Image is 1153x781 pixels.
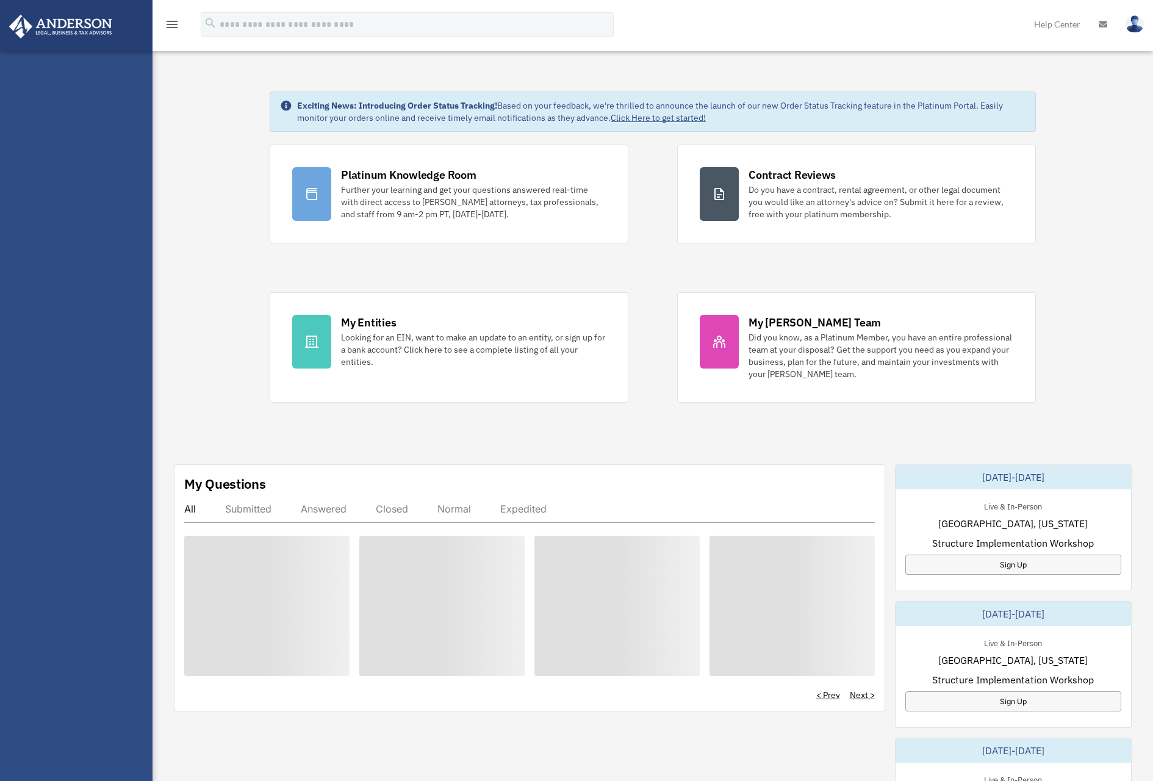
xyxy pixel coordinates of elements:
[341,331,606,368] div: Looking for an EIN, want to make an update to an entity, or sign up for a bank account? Click her...
[204,16,217,30] i: search
[297,100,497,111] strong: Exciting News: Introducing Order Status Tracking!
[184,475,266,493] div: My Questions
[225,503,271,515] div: Submitted
[896,738,1132,763] div: [DATE]-[DATE]
[165,21,179,32] a: menu
[184,503,196,515] div: All
[677,145,1036,243] a: Contract Reviews Do you have a contract, rental agreement, or other legal document you would like...
[297,99,1025,124] div: Based on your feedback, we're thrilled to announce the launch of our new Order Status Tracking fe...
[437,503,471,515] div: Normal
[500,503,547,515] div: Expedited
[896,465,1132,489] div: [DATE]-[DATE]
[270,292,628,403] a: My Entities Looking for an EIN, want to make an update to an entity, or sign up for a bank accoun...
[749,184,1013,220] div: Do you have a contract, rental agreement, or other legal document you would like an attorney's ad...
[816,689,840,701] a: < Prev
[165,17,179,32] i: menu
[938,653,1088,668] span: [GEOGRAPHIC_DATA], [US_STATE]
[974,499,1052,512] div: Live & In-Person
[938,516,1088,531] span: [GEOGRAPHIC_DATA], [US_STATE]
[932,536,1094,550] span: Structure Implementation Workshop
[611,112,706,123] a: Click Here to get started!
[850,689,875,701] a: Next >
[341,184,606,220] div: Further your learning and get your questions answered real-time with direct access to [PERSON_NAM...
[905,555,1122,575] a: Sign Up
[896,602,1132,626] div: [DATE]-[DATE]
[905,691,1122,711] a: Sign Up
[749,331,1013,380] div: Did you know, as a Platinum Member, you have an entire professional team at your disposal? Get th...
[341,315,396,330] div: My Entities
[974,636,1052,649] div: Live & In-Person
[270,145,628,243] a: Platinum Knowledge Room Further your learning and get your questions answered real-time with dire...
[5,15,116,38] img: Anderson Advisors Platinum Portal
[749,315,881,330] div: My [PERSON_NAME] Team
[301,503,347,515] div: Answered
[376,503,408,515] div: Closed
[932,672,1094,687] span: Structure Implementation Workshop
[749,167,836,182] div: Contract Reviews
[677,292,1036,403] a: My [PERSON_NAME] Team Did you know, as a Platinum Member, you have an entire professional team at...
[341,167,476,182] div: Platinum Knowledge Room
[1126,15,1144,33] img: User Pic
